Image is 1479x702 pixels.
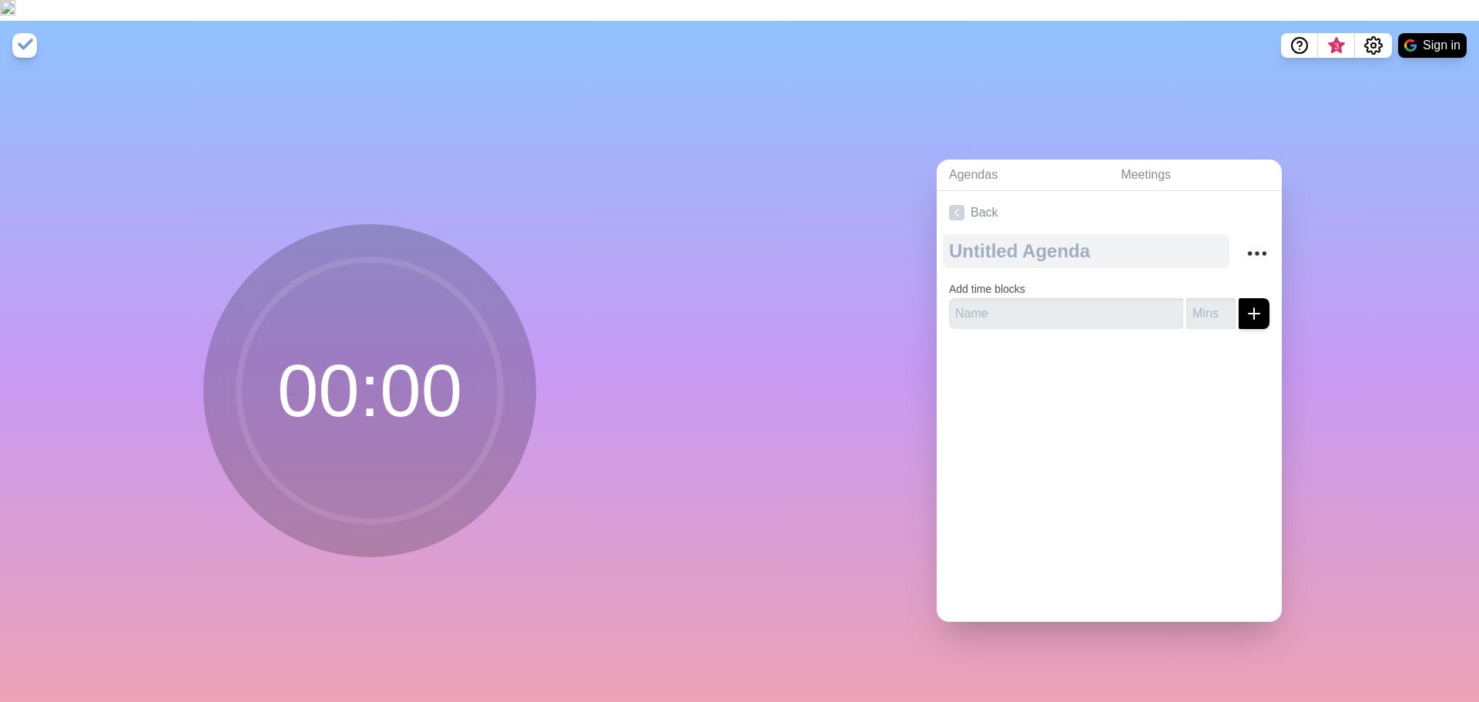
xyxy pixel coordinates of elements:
span: 3 [1330,40,1343,52]
label: Add time blocks [949,283,1025,295]
input: Mins [1186,298,1236,329]
input: Name [949,298,1183,329]
img: timeblocks logo [12,33,37,58]
button: Settings [1355,33,1392,58]
button: More [1242,238,1273,269]
img: google logo [1404,39,1417,52]
button: What’s new [1318,33,1355,58]
a: Meetings [1108,160,1282,191]
a: Agendas [937,160,1108,191]
button: Help [1281,33,1318,58]
a: Back [937,191,1282,234]
button: Sign in [1398,33,1467,58]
